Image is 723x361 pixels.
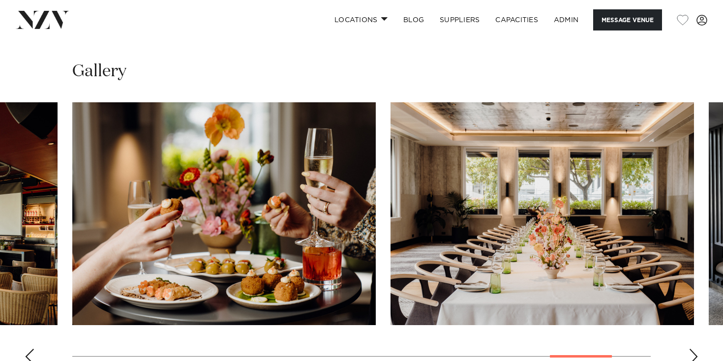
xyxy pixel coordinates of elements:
a: BLOG [395,9,432,30]
h2: Gallery [72,60,126,83]
a: Capacities [487,9,546,30]
swiper-slide: 15 / 17 [72,102,376,325]
a: SUPPLIERS [432,9,487,30]
a: Locations [327,9,395,30]
button: Message Venue [593,9,662,30]
a: ADMIN [546,9,586,30]
swiper-slide: 16 / 17 [391,102,694,325]
img: nzv-logo.png [16,11,69,29]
